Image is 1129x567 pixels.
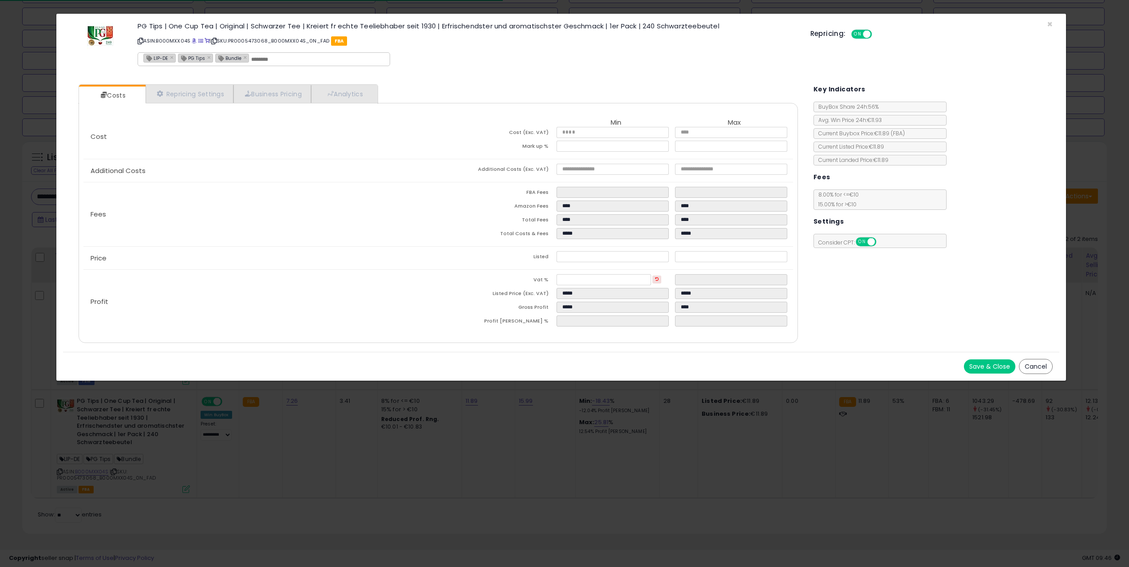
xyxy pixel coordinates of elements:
[813,84,865,95] h5: Key Indicators
[438,214,557,228] td: Total Fees
[814,191,859,208] span: 8.00 % for <= €10
[1047,18,1053,31] span: ×
[438,315,557,329] td: Profit [PERSON_NAME] %
[438,201,557,214] td: Amazon Fees
[138,34,797,48] p: ASIN: B000MXX04S | SKU: PR0005473068_B000MXX04S_0N_FAD
[83,211,438,218] p: Fees
[138,23,797,29] h3: PG Tips | One Cup Tea | Original | Schwarzer Tee | Kreiert fr echte Teeliebhaber seit 1930 | Erfr...
[83,133,438,140] p: Cost
[198,37,203,44] a: All offer listings
[891,130,905,137] span: ( FBA )
[814,143,884,150] span: Current Listed Price: €11.89
[178,54,205,62] span: PG Tips
[192,37,197,44] a: BuyBox page
[874,130,905,137] span: €11.89
[438,302,557,315] td: Gross Profit
[244,53,249,61] a: ×
[675,119,793,127] th: Max
[144,54,168,62] span: LIP-DE
[83,167,438,174] p: Additional Costs
[814,201,857,208] span: 15.00 % for > €10
[438,141,557,154] td: Mark up %
[875,238,889,246] span: OFF
[233,85,311,103] a: Business Pricing
[814,156,888,164] span: Current Landed Price: €11.89
[83,255,438,262] p: Price
[852,31,863,38] span: ON
[857,238,868,246] span: ON
[814,239,888,246] span: Consider CPT:
[438,127,557,141] td: Cost (Exc. VAT)
[79,87,145,104] a: Costs
[83,298,438,305] p: Profit
[146,85,233,103] a: Repricing Settings
[814,116,882,124] span: Avg. Win Price 24h: €11.93
[216,54,241,62] span: Bundle
[311,85,377,103] a: Analytics
[438,164,557,177] td: Additional Costs (Exc. VAT)
[87,23,114,49] img: 41wg+sAcXNL._SL60_.jpg
[207,53,213,61] a: ×
[170,53,175,61] a: ×
[813,216,844,227] h5: Settings
[557,119,675,127] th: Min
[1019,359,1053,374] button: Cancel
[438,288,557,302] td: Listed Price (Exc. VAT)
[814,103,879,110] span: BuyBox Share 24h: 56%
[438,274,557,288] td: Vat %
[810,30,846,37] h5: Repricing:
[814,130,905,137] span: Current Buybox Price:
[438,251,557,265] td: Listed
[964,359,1015,374] button: Save & Close
[870,31,884,38] span: OFF
[205,37,209,44] a: Your listing only
[331,36,347,46] span: FBA
[438,228,557,242] td: Total Costs & Fees
[813,172,830,183] h5: Fees
[438,187,557,201] td: FBA Fees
